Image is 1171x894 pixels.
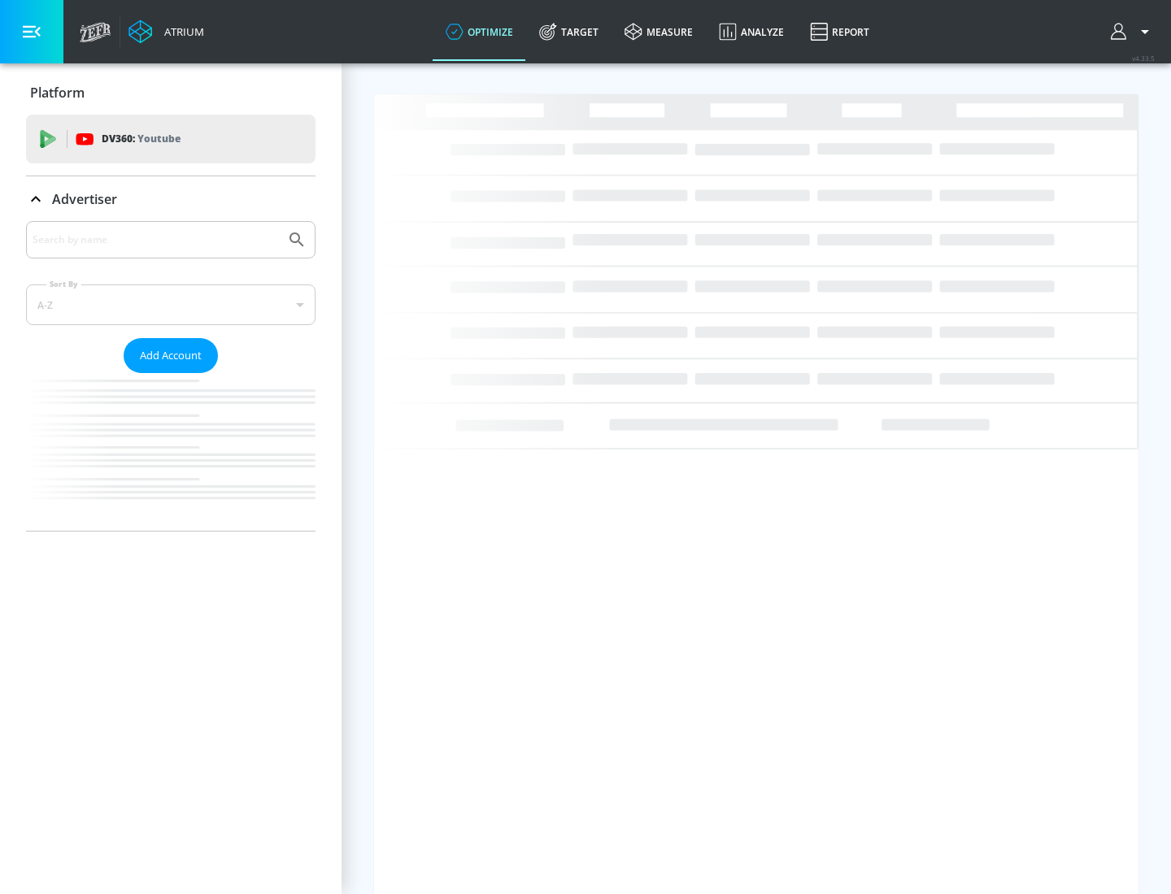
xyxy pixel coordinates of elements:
a: Analyze [706,2,797,61]
button: Add Account [124,338,218,373]
span: v 4.33.5 [1132,54,1155,63]
p: DV360: [102,130,181,148]
div: Advertiser [26,221,316,531]
a: Target [526,2,612,61]
div: A-Z [26,284,316,325]
label: Sort By [46,279,81,289]
nav: list of Advertiser [26,373,316,531]
a: Atrium [128,20,204,44]
a: Report [797,2,882,61]
div: Atrium [158,24,204,39]
input: Search by name [33,229,279,250]
div: DV360: Youtube [26,115,316,163]
span: Add Account [140,346,202,365]
a: measure [612,2,706,61]
div: Platform [26,70,316,115]
p: Advertiser [52,190,117,208]
div: Advertiser [26,176,316,222]
p: Youtube [137,130,181,147]
a: optimize [433,2,526,61]
p: Platform [30,84,85,102]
